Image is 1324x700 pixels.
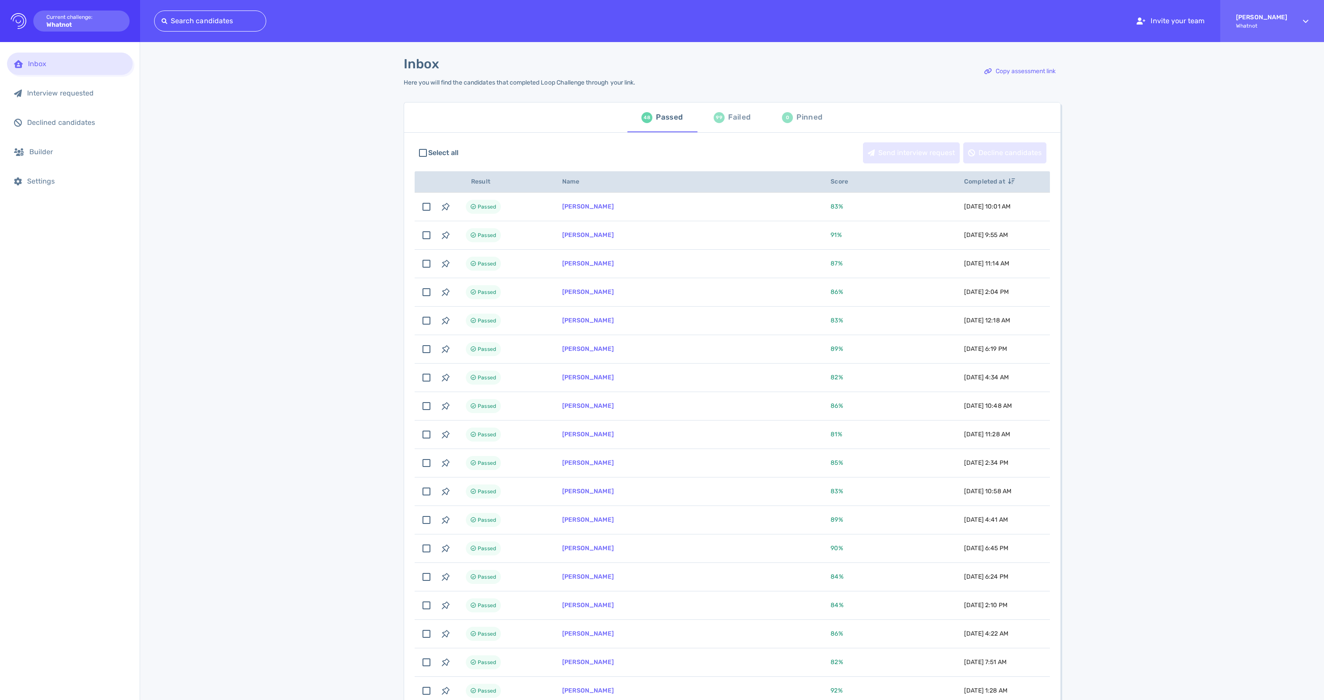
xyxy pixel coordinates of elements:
[562,431,614,438] a: [PERSON_NAME]
[831,178,858,185] span: Score
[728,111,750,124] div: Failed
[1236,14,1287,21] strong: [PERSON_NAME]
[478,429,496,440] span: Passed
[782,112,793,123] div: 0
[964,488,1011,495] span: [DATE] 10:58 AM
[863,142,960,163] button: Send interview request
[478,686,496,696] span: Passed
[562,374,614,381] a: [PERSON_NAME]
[29,148,126,156] div: Builder
[831,544,843,552] span: 90 %
[27,89,126,97] div: Interview requested
[562,573,614,580] a: [PERSON_NAME]
[964,260,1009,267] span: [DATE] 11:14 AM
[478,486,496,497] span: Passed
[964,402,1012,410] span: [DATE] 10:48 AM
[478,202,496,212] span: Passed
[964,317,1010,324] span: [DATE] 12:18 AM
[562,288,614,296] a: [PERSON_NAME]
[831,601,843,609] span: 84 %
[980,61,1060,81] div: Copy assessment link
[831,516,843,523] span: 89 %
[831,630,843,637] span: 86 %
[478,230,496,240] span: Passed
[562,203,614,210] a: [PERSON_NAME]
[478,458,496,468] span: Passed
[796,111,822,124] div: Pinned
[863,143,959,163] div: Send interview request
[478,315,496,326] span: Passed
[964,203,1011,210] span: [DATE] 10:01 AM
[831,260,842,267] span: 87 %
[831,488,843,495] span: 83 %
[478,258,496,269] span: Passed
[979,61,1060,82] button: Copy assessment link
[964,601,1007,609] span: [DATE] 2:10 PM
[964,231,1008,239] span: [DATE] 9:55 AM
[562,687,614,694] a: [PERSON_NAME]
[964,459,1008,467] span: [DATE] 2:34 PM
[478,344,496,354] span: Passed
[478,515,496,525] span: Passed
[562,402,614,410] a: [PERSON_NAME]
[641,112,652,123] div: 48
[562,516,614,523] a: [PERSON_NAME]
[404,56,439,72] h1: Inbox
[562,488,614,495] a: [PERSON_NAME]
[562,544,614,552] a: [PERSON_NAME]
[562,231,614,239] a: [PERSON_NAME]
[831,345,843,353] span: 89 %
[831,687,842,694] span: 92 %
[478,287,496,297] span: Passed
[428,148,459,158] span: Select all
[964,630,1008,637] span: [DATE] 4:22 AM
[404,79,635,86] div: Here you will find the candidates that completed Loop Challenge through your link.
[562,178,589,185] span: Name
[562,345,614,353] a: [PERSON_NAME]
[27,177,126,185] div: Settings
[831,203,843,210] span: 83 %
[964,544,1008,552] span: [DATE] 6:45 PM
[562,317,614,324] a: [PERSON_NAME]
[562,601,614,609] a: [PERSON_NAME]
[964,573,1008,580] span: [DATE] 6:24 PM
[831,231,842,239] span: 91 %
[1236,23,1287,29] span: Whatnot
[964,288,1009,296] span: [DATE] 2:04 PM
[478,657,496,668] span: Passed
[831,288,843,296] span: 86 %
[656,111,683,124] div: Passed
[831,402,843,410] span: 86 %
[964,178,1015,185] span: Completed at
[831,374,843,381] span: 82 %
[831,317,843,324] span: 83 %
[478,600,496,611] span: Passed
[478,572,496,582] span: Passed
[478,629,496,639] span: Passed
[964,687,1007,694] span: [DATE] 1:28 AM
[562,630,614,637] a: [PERSON_NAME]
[455,171,552,193] th: Result
[831,459,843,467] span: 85 %
[964,374,1009,381] span: [DATE] 4:34 AM
[478,372,496,383] span: Passed
[562,260,614,267] a: [PERSON_NAME]
[562,459,614,467] a: [PERSON_NAME]
[27,118,126,127] div: Declined candidates
[831,573,843,580] span: 84 %
[964,431,1010,438] span: [DATE] 11:28 AM
[478,401,496,411] span: Passed
[964,345,1007,353] span: [DATE] 6:19 PM
[831,658,843,666] span: 82 %
[963,142,1046,163] button: Decline candidates
[714,112,725,123] div: 99
[478,543,496,554] span: Passed
[831,431,842,438] span: 81 %
[964,658,1007,666] span: [DATE] 7:51 AM
[964,143,1046,163] div: Decline candidates
[562,658,614,666] a: [PERSON_NAME]
[964,516,1008,523] span: [DATE] 4:41 AM
[28,60,126,68] div: Inbox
